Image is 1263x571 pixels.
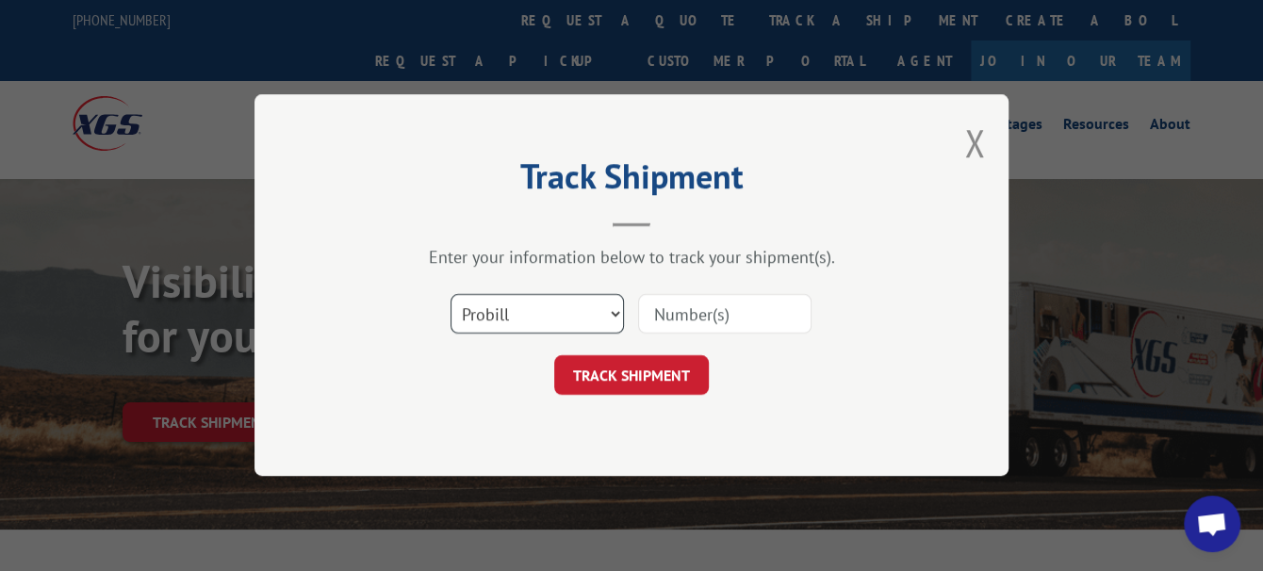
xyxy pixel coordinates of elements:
[964,118,985,168] button: Close modal
[554,356,709,396] button: TRACK SHIPMENT
[1184,496,1240,552] div: Open chat
[349,247,914,269] div: Enter your information below to track your shipment(s).
[638,295,812,334] input: Number(s)
[349,163,914,199] h2: Track Shipment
